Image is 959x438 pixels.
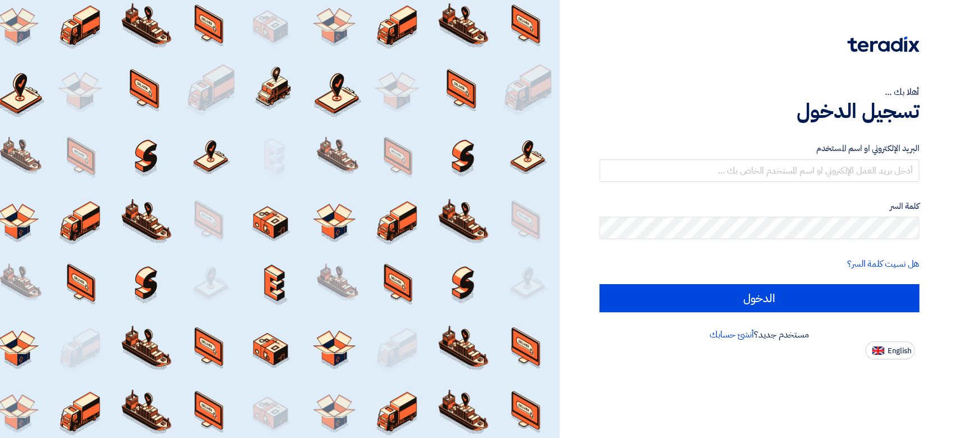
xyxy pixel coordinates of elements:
[599,85,919,99] div: أهلا بك ...
[847,36,919,52] img: Teradix logo
[888,347,911,355] span: English
[710,328,754,341] a: أنشئ حسابك
[599,328,919,341] div: مستخدم جديد؟
[847,257,919,271] a: هل نسيت كلمة السر؟
[599,142,919,155] label: البريد الإلكتروني او اسم المستخدم
[599,159,919,182] input: أدخل بريد العمل الإلكتروني او اسم المستخدم الخاص بك ...
[599,284,919,312] input: الدخول
[865,341,915,359] button: English
[599,200,919,213] label: كلمة السر
[599,99,919,124] h1: تسجيل الدخول
[872,346,884,355] img: en-US.png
